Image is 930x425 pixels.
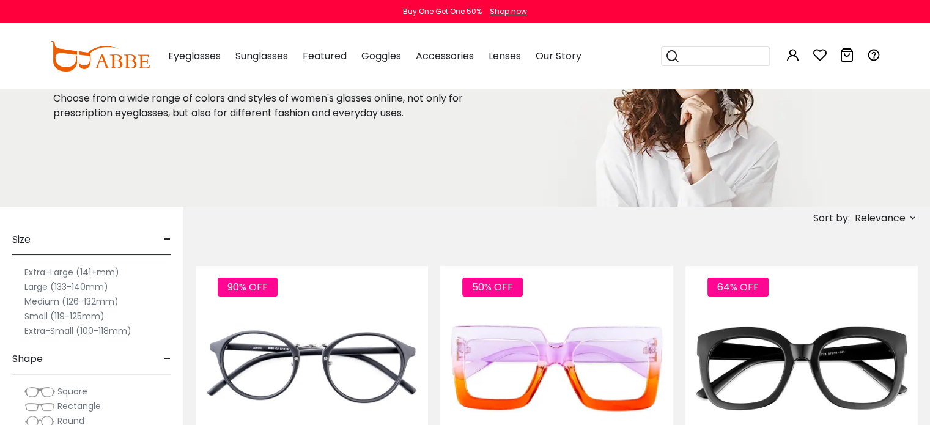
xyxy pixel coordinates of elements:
label: Extra-Large (141+mm) [24,265,119,279]
img: Square.png [24,386,55,398]
span: Accessories [416,49,474,63]
span: Shape [12,344,43,374]
label: Medium (126-132mm) [24,294,119,309]
label: Extra-Small (100-118mm) [24,323,131,338]
span: Goggles [361,49,401,63]
span: Featured [303,49,347,63]
span: Size [12,225,31,254]
span: Sort by: [813,211,850,225]
img: abbeglasses.com [50,41,150,72]
span: 64% OFF [707,278,769,297]
span: Lenses [489,49,521,63]
span: Square [57,385,87,397]
span: Our Story [536,49,581,63]
span: Eyeglasses [168,49,221,63]
div: Buy One Get One 50% [403,6,482,17]
label: Small (119-125mm) [24,309,105,323]
span: - [163,225,171,254]
label: Large (133-140mm) [24,279,108,294]
img: Rectangle.png [24,401,55,413]
span: Relevance [855,207,906,229]
span: Sunglasses [235,49,288,63]
div: Shop now [490,6,527,17]
span: - [163,344,171,374]
span: 90% OFF [218,278,278,297]
a: Shop now [484,6,527,17]
p: Choose from a wide range of colors and styles of women's glasses online, not only for prescriptio... [53,91,498,120]
span: 50% OFF [462,278,523,297]
span: Rectangle [57,400,101,412]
